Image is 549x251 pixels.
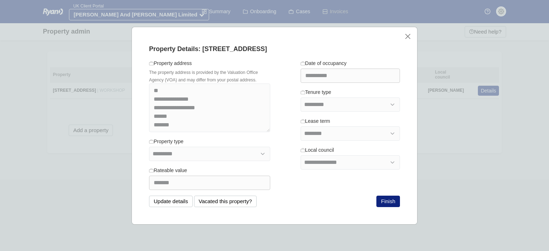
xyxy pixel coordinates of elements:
label: Date of occupancy [301,60,347,67]
label: Property type [149,138,183,145]
label: Local council [301,146,334,154]
small: The property address is provided by the Valuation Office Agency (VOA) and may differ from your po... [149,70,258,82]
label: Rateable value [149,167,187,174]
div: Property Details: [STREET_ADDRESS] [149,44,400,54]
label: Tenure type [301,89,331,96]
button: close [404,33,411,40]
button: Update details [149,196,193,207]
button: Finish [376,196,400,207]
label: Lease term [301,117,330,125]
label: Property address [149,60,192,67]
button: Vacated this property? [194,196,257,207]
